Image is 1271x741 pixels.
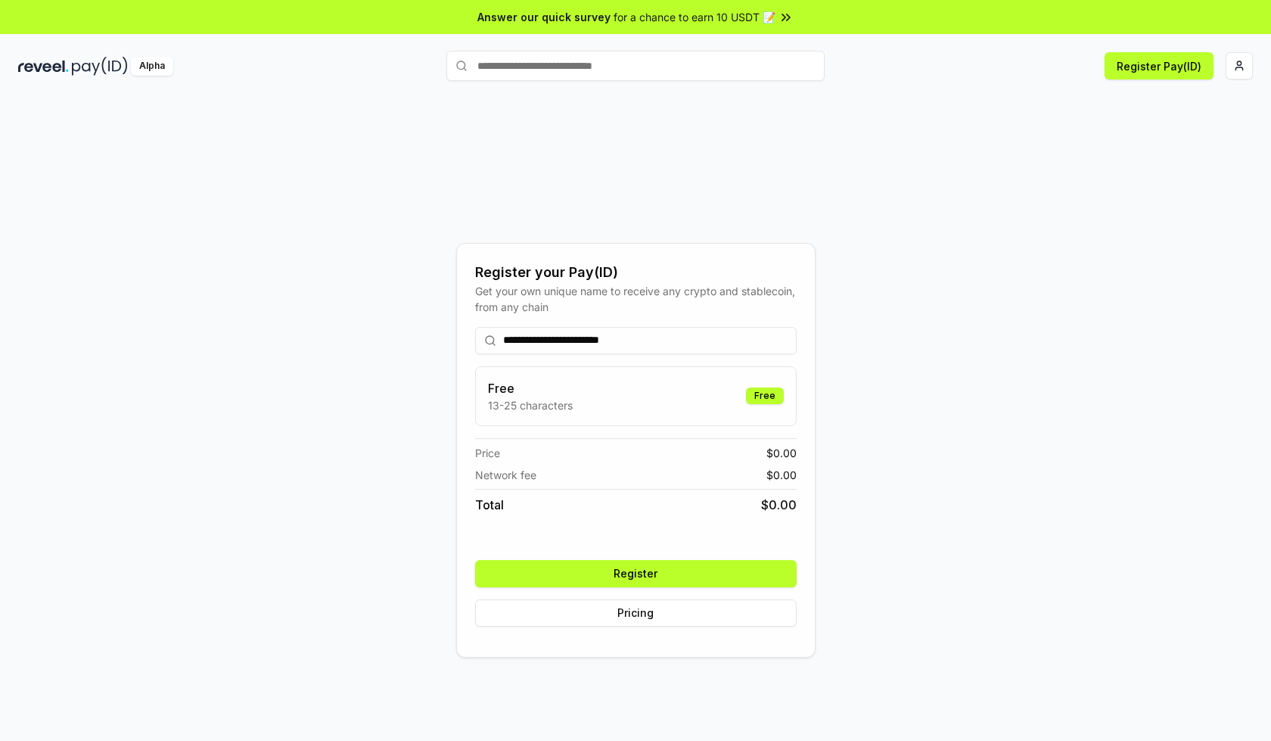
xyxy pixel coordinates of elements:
h3: Free [488,379,573,397]
span: for a chance to earn 10 USDT 📝 [614,9,775,25]
span: $ 0.00 [766,445,797,461]
span: Total [475,496,504,514]
div: Register your Pay(ID) [475,262,797,283]
span: Price [475,445,500,461]
div: Get your own unique name to receive any crypto and stablecoin, from any chain [475,283,797,315]
img: reveel_dark [18,57,69,76]
span: Network fee [475,467,536,483]
button: Register [475,560,797,587]
span: $ 0.00 [761,496,797,514]
img: pay_id [72,57,128,76]
button: Pricing [475,599,797,627]
button: Register Pay(ID) [1105,52,1214,79]
span: $ 0.00 [766,467,797,483]
div: Alpha [131,57,173,76]
span: Answer our quick survey [477,9,611,25]
div: Free [746,388,784,404]
p: 13-25 characters [488,397,573,413]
